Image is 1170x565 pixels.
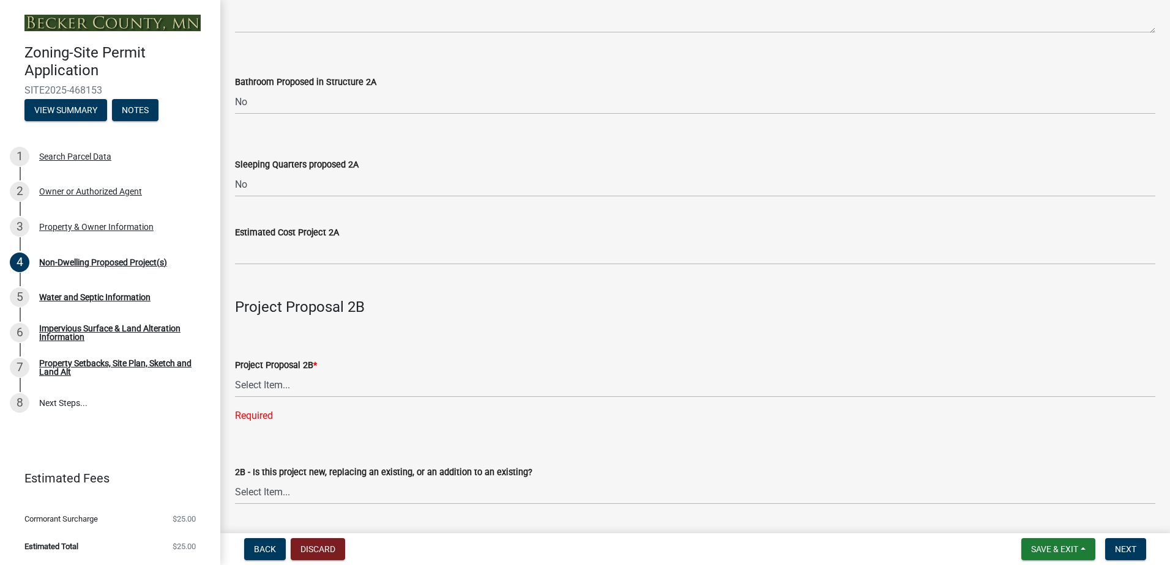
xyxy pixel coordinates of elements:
[39,293,151,301] div: Water and Septic Information
[235,361,317,370] label: Project Proposal 2B
[235,408,1155,423] div: Required
[24,515,98,523] span: Cormorant Surcharge
[10,182,29,201] div: 2
[254,544,276,554] span: Back
[24,99,107,121] button: View Summary
[24,44,211,79] h4: Zoning-Site Permit Application
[112,99,158,121] button: Notes
[39,258,167,267] div: Non-Dwelling Proposed Project(s)
[1031,544,1078,554] span: Save & Exit
[24,542,78,550] span: Estimated Total
[1115,544,1136,554] span: Next
[24,84,196,96] span: SITE2025-468153
[39,324,201,341] div: Impervious Surface & Land Alteration Information
[24,15,201,31] img: Becker County, Minnesota
[244,538,286,560] button: Back
[39,187,142,196] div: Owner or Authorized Agent
[10,287,29,307] div: 5
[235,161,359,169] label: Sleeping Quarters proposed 2A
[235,229,339,237] label: Estimated Cost Project 2A
[10,147,29,166] div: 1
[10,253,29,272] div: 4
[10,217,29,237] div: 3
[10,358,29,377] div: 7
[173,542,196,550] span: $25.00
[39,359,201,376] div: Property Setbacks, Site Plan, Sketch and Land Alt
[173,515,196,523] span: $25.00
[39,152,111,161] div: Search Parcel Data
[24,106,107,116] wm-modal-confirm: Summary
[10,466,201,490] a: Estimated Fees
[112,106,158,116] wm-modal-confirm: Notes
[235,298,1155,316] h4: Project Proposal 2B
[39,223,154,231] div: Property & Owner Information
[235,468,532,477] label: 2B - Is this project new, replacing an existing, or an addition to an existing?
[1021,538,1095,560] button: Save & Exit
[291,538,345,560] button: Discard
[235,78,376,87] label: Bathroom Proposed in Structure 2A
[1105,538,1146,560] button: Next
[10,323,29,342] div: 6
[10,393,29,413] div: 8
